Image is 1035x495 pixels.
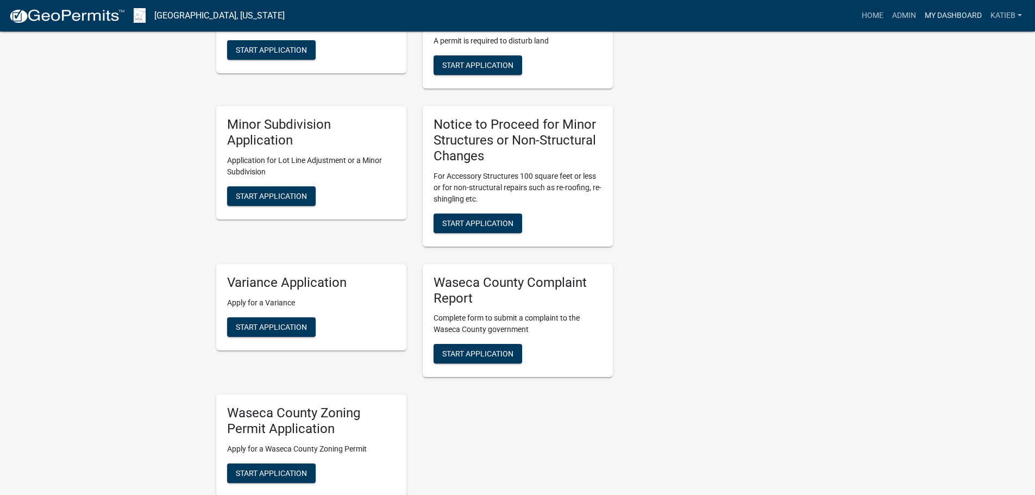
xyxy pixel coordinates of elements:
p: Apply for a Variance [227,297,396,309]
p: Complete form to submit a complaint to the Waseca County government [434,312,602,335]
span: Start Application [442,218,513,227]
a: [GEOGRAPHIC_DATA], [US_STATE] [154,7,285,25]
img: Waseca County, Minnesota [134,8,146,23]
span: Start Application [236,192,307,200]
p: A permit is required to disturb land [434,35,602,47]
span: Start Application [442,349,513,358]
span: Start Application [236,322,307,331]
p: Apply for a Waseca County Zoning Permit [227,443,396,455]
a: Admin [888,5,920,26]
button: Start Application [227,40,316,60]
h5: Waseca County Complaint Report [434,275,602,306]
a: katieb [986,5,1026,26]
span: Start Application [236,45,307,54]
span: Start Application [236,469,307,478]
a: Home [857,5,888,26]
h5: Waseca County Zoning Permit Application [227,405,396,437]
button: Start Application [227,317,316,337]
a: My Dashboard [920,5,986,26]
p: For Accessory Structures 100 square feet or less or for non-structural repairs such as re-roofing... [434,171,602,205]
h5: Minor Subdivision Application [227,117,396,148]
button: Start Application [227,186,316,206]
button: Start Application [227,463,316,483]
h5: Variance Application [227,275,396,291]
button: Start Application [434,214,522,233]
span: Start Application [442,61,513,70]
h5: Notice to Proceed for Minor Structures or Non-Structural Changes [434,117,602,164]
button: Start Application [434,344,522,364]
button: Start Application [434,55,522,75]
p: Application for Lot Line Adjustment or a Minor Subdivision [227,155,396,178]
